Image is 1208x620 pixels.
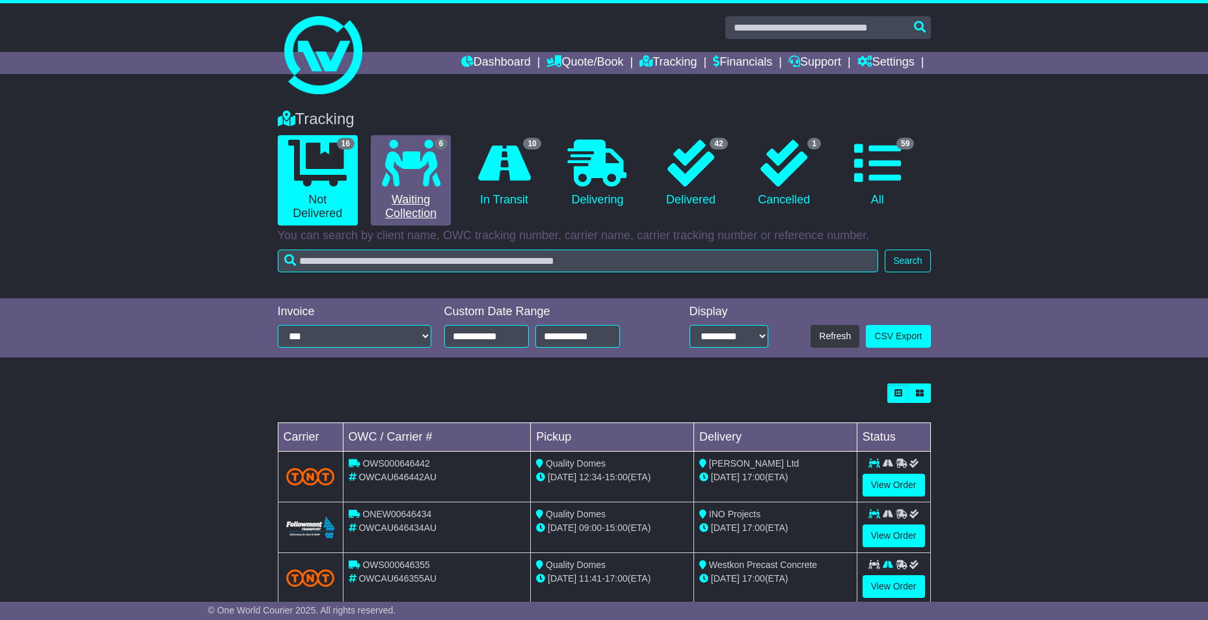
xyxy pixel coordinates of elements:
p: You can search by client name, OWC tracking number, carrier name, carrier tracking number or refe... [278,229,931,243]
span: Quality Domes [546,509,606,519]
a: 59 All [837,135,917,212]
a: Financials [713,52,772,74]
span: OWCAU646355AU [358,573,436,584]
div: (ETA) [699,572,852,586]
span: 16 [337,138,355,149]
div: Custom Date Range [444,305,653,319]
span: 59 [896,138,914,149]
div: Display [690,305,768,319]
span: [DATE] [711,523,740,533]
button: Refresh [811,325,859,348]
span: [DATE] [548,573,576,584]
span: 15:00 [605,523,628,533]
span: 15:00 [605,472,628,482]
div: - (ETA) [536,471,688,484]
div: (ETA) [699,521,852,535]
span: © One World Courier 2025. All rights reserved. [208,605,396,615]
td: Pickup [531,423,694,452]
span: [DATE] [711,573,740,584]
a: 6 Waiting Collection [371,135,451,226]
span: 10 [523,138,541,149]
span: 17:00 [742,472,765,482]
span: [DATE] [548,472,576,482]
span: ONEW00646434 [362,509,431,519]
div: - (ETA) [536,572,688,586]
img: Followmont_Transport.png [286,517,335,538]
span: [DATE] [711,472,740,482]
span: OWCAU646442AU [358,472,436,482]
div: Invoice [278,305,431,319]
a: 10 In Transit [464,135,544,212]
a: 42 Delivered [651,135,731,212]
span: 17:00 [742,523,765,533]
a: Quote/Book [546,52,623,74]
span: 11:41 [579,573,602,584]
span: INO Projects [709,509,760,519]
a: Dashboard [461,52,531,74]
span: [PERSON_NAME] Ltd [709,458,799,469]
a: Delivering [557,135,638,212]
span: Quality Domes [546,560,606,570]
span: OWS000646442 [362,458,430,469]
span: 42 [710,138,727,149]
a: View Order [863,575,925,598]
div: - (ETA) [536,521,688,535]
a: 16 Not Delivered [278,135,358,226]
td: OWC / Carrier # [343,423,531,452]
span: Quality Domes [546,458,606,469]
td: Carrier [278,423,343,452]
img: TNT_Domestic.png [286,468,335,485]
a: Support [788,52,841,74]
a: View Order [863,524,925,547]
span: 1 [807,138,821,149]
td: Status [857,423,930,452]
span: OWS000646355 [362,560,430,570]
span: 09:00 [579,523,602,533]
span: 17:00 [605,573,628,584]
span: 17:00 [742,573,765,584]
td: Delivery [693,423,857,452]
span: Westkon Precast Concrete [709,560,817,570]
span: 6 [435,138,448,149]
img: TNT_Domestic.png [286,569,335,587]
a: 1 Cancelled [744,135,824,212]
span: 12:34 [579,472,602,482]
a: View Order [863,474,925,497]
div: (ETA) [699,471,852,484]
div: Tracking [271,110,937,129]
a: CSV Export [866,325,930,348]
a: Tracking [639,52,697,74]
span: [DATE] [548,523,576,533]
span: OWCAU646434AU [358,523,436,533]
button: Search [885,250,930,272]
a: Settings [857,52,915,74]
